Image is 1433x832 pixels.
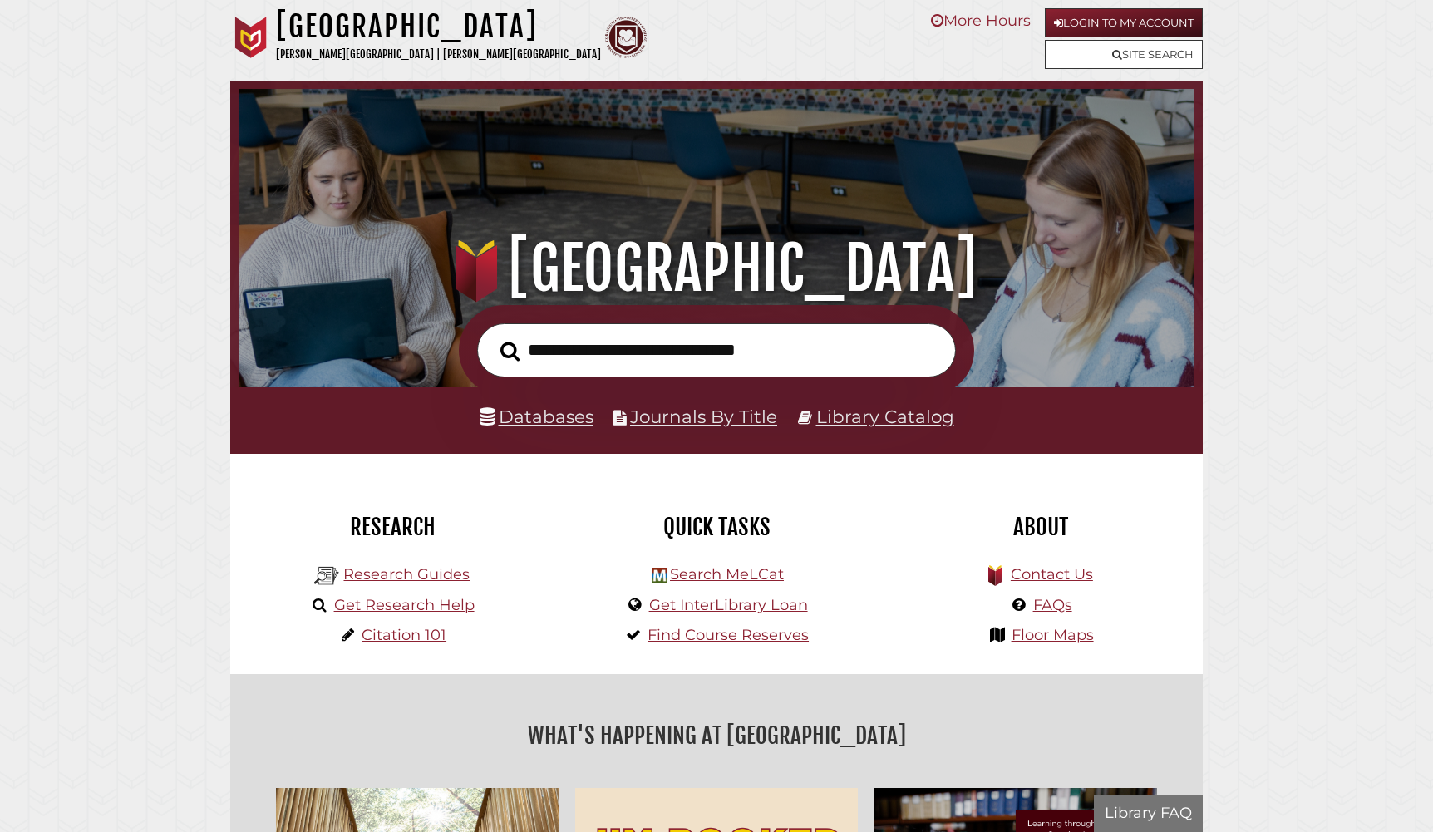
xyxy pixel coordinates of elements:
[492,337,528,367] button: Search
[1012,626,1094,644] a: Floor Maps
[314,564,339,588] img: Hekman Library Logo
[276,45,601,64] p: [PERSON_NAME][GEOGRAPHIC_DATA] | [PERSON_NAME][GEOGRAPHIC_DATA]
[1033,596,1072,614] a: FAQs
[243,513,542,541] h2: Research
[362,626,446,644] a: Citation 101
[230,17,272,58] img: Calvin University
[649,596,808,614] a: Get InterLibrary Loan
[630,406,777,427] a: Journals By Title
[567,513,866,541] h2: Quick Tasks
[276,8,601,45] h1: [GEOGRAPHIC_DATA]
[605,17,647,58] img: Calvin Theological Seminary
[1045,8,1203,37] a: Login to My Account
[500,341,520,362] i: Search
[648,626,809,644] a: Find Course Reserves
[652,568,667,583] img: Hekman Library Logo
[816,406,954,427] a: Library Catalog
[931,12,1031,30] a: More Hours
[334,596,475,614] a: Get Research Help
[1011,565,1093,583] a: Contact Us
[1045,40,1203,69] a: Site Search
[670,565,784,583] a: Search MeLCat
[243,716,1190,755] h2: What's Happening at [GEOGRAPHIC_DATA]
[480,406,593,427] a: Databases
[891,513,1190,541] h2: About
[343,565,470,583] a: Research Guides
[260,232,1173,305] h1: [GEOGRAPHIC_DATA]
